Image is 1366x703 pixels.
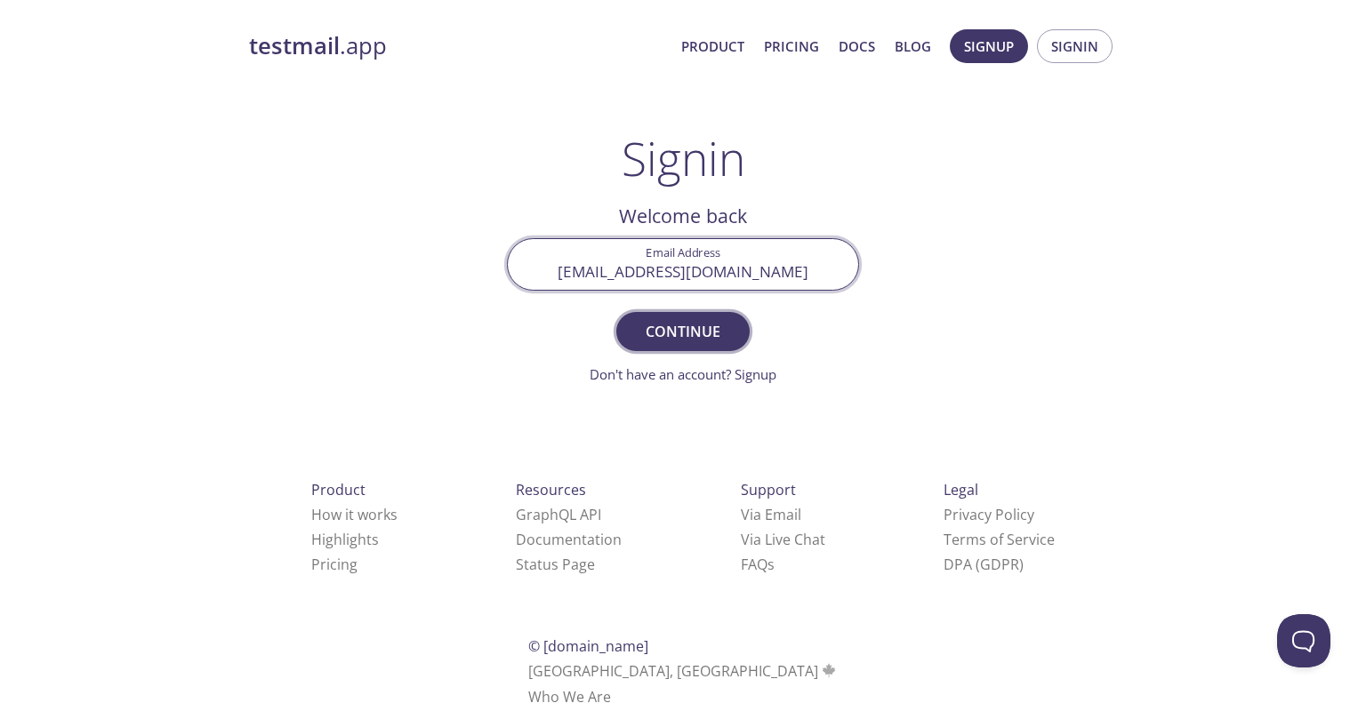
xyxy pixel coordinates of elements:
[311,480,366,499] span: Product
[839,35,875,58] a: Docs
[1277,614,1330,667] iframe: Help Scout Beacon - Open
[311,530,379,549] a: Highlights
[944,480,978,499] span: Legal
[964,35,1014,58] span: Signup
[249,30,340,61] strong: testmail
[528,661,839,681] span: [GEOGRAPHIC_DATA], [GEOGRAPHIC_DATA]
[741,530,825,549] a: Via Live Chat
[311,555,358,574] a: Pricing
[616,312,750,351] button: Continue
[944,555,1024,574] a: DPA (GDPR)
[507,201,859,231] h2: Welcome back
[311,505,398,524] a: How it works
[249,31,667,61] a: testmail.app
[741,505,801,524] a: Via Email
[1051,35,1098,58] span: Signin
[1037,29,1113,63] button: Signin
[681,35,744,58] a: Product
[944,505,1034,524] a: Privacy Policy
[516,555,595,574] a: Status Page
[741,555,775,574] a: FAQ
[516,480,586,499] span: Resources
[944,530,1055,549] a: Terms of Service
[741,480,796,499] span: Support
[636,319,730,344] span: Continue
[622,132,745,185] h1: Signin
[516,530,622,549] a: Documentation
[950,29,1028,63] button: Signup
[764,35,819,58] a: Pricing
[590,365,776,383] a: Don't have an account? Signup
[767,555,775,574] span: s
[516,505,601,524] a: GraphQL API
[528,636,648,656] span: © [DOMAIN_NAME]
[895,35,931,58] a: Blog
